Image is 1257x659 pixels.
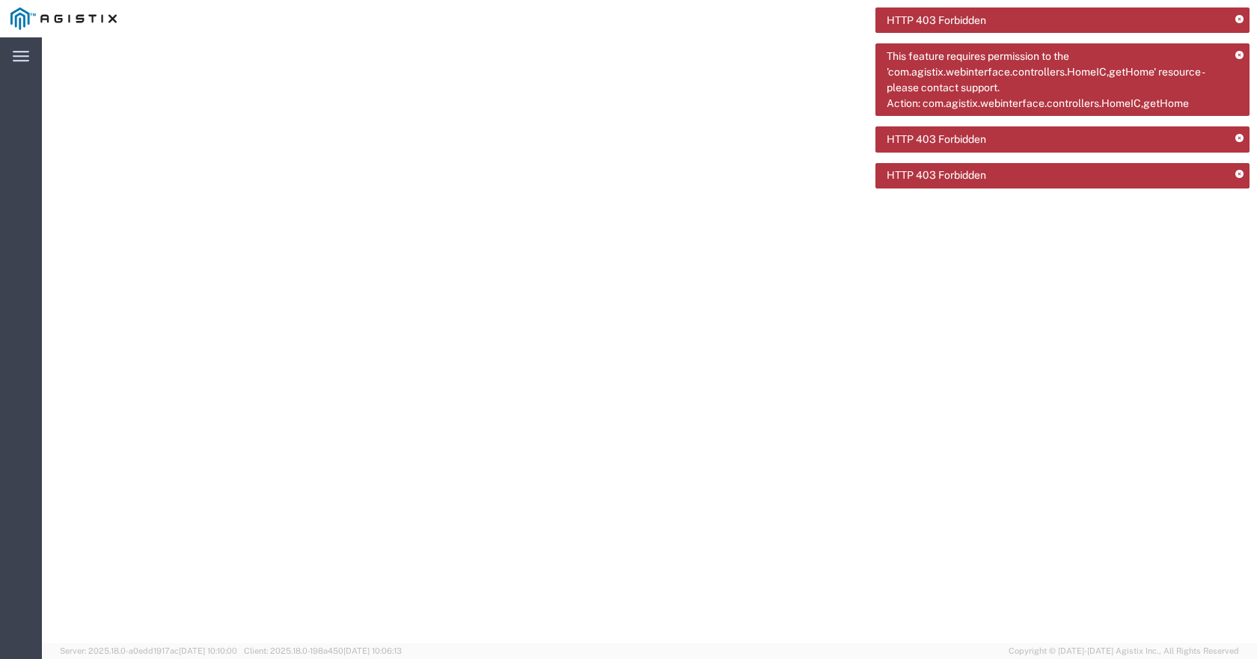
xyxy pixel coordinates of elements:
[887,13,986,28] span: HTTP 403 Forbidden
[1009,645,1239,658] span: Copyright © [DATE]-[DATE] Agistix Inc., All Rights Reserved
[887,49,1225,111] span: This feature requires permission to the 'com.agistix.webinterface.controllers.HomeIC,getHome' res...
[179,646,237,655] span: [DATE] 10:10:00
[887,168,986,183] span: HTTP 403 Forbidden
[887,132,986,147] span: HTTP 403 Forbidden
[244,646,402,655] span: Client: 2025.18.0-198a450
[60,646,237,655] span: Server: 2025.18.0-a0edd1917ac
[343,646,402,655] span: [DATE] 10:06:13
[42,37,1257,643] iframe: FS Legacy Container
[10,7,117,30] img: logo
